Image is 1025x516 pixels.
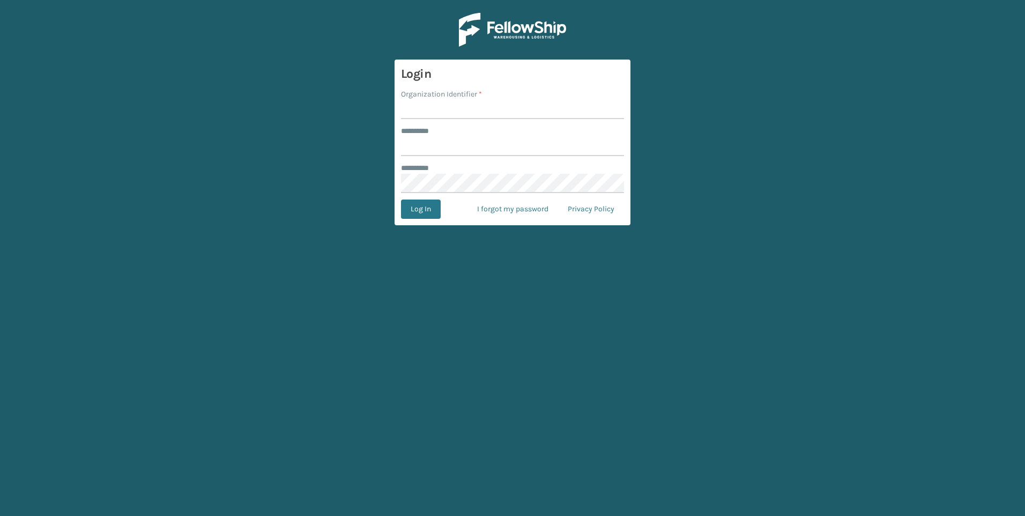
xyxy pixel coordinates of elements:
[401,89,482,100] label: Organization Identifier
[459,13,566,47] img: Logo
[401,200,441,219] button: Log In
[467,200,558,219] a: I forgot my password
[401,66,624,82] h3: Login
[558,200,624,219] a: Privacy Policy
